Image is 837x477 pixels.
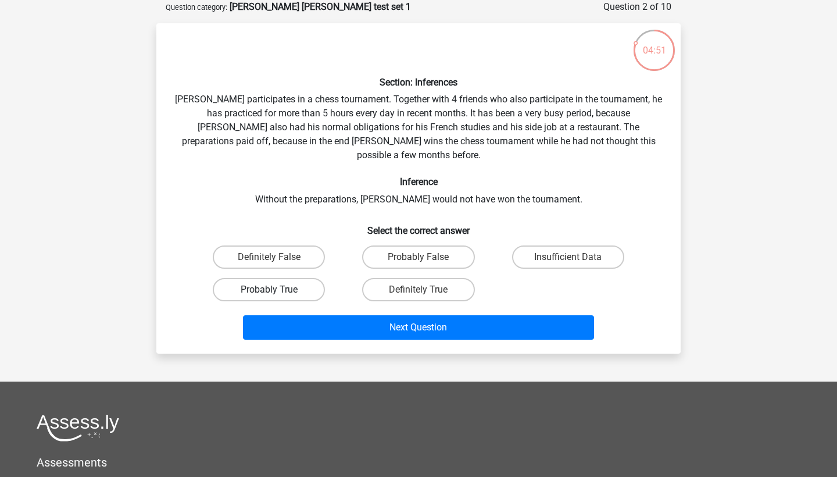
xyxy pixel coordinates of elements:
h6: Inference [175,176,662,187]
label: Definitely True [362,278,474,301]
label: Probably True [213,278,325,301]
label: Probably False [362,245,474,269]
h6: Select the correct answer [175,216,662,236]
button: Next Question [243,315,595,340]
label: Definitely False [213,245,325,269]
img: Assessly logo [37,414,119,442]
small: Question category: [166,3,227,12]
div: [PERSON_NAME] participates in a chess tournament. Together with 4 friends who also participate in... [161,33,676,344]
div: 04:51 [632,29,676,58]
h5: Assessments [37,455,800,469]
label: Insufficient Data [512,245,624,269]
strong: [PERSON_NAME] [PERSON_NAME] test set 1 [230,1,411,12]
h6: Section: Inferences [175,77,662,88]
